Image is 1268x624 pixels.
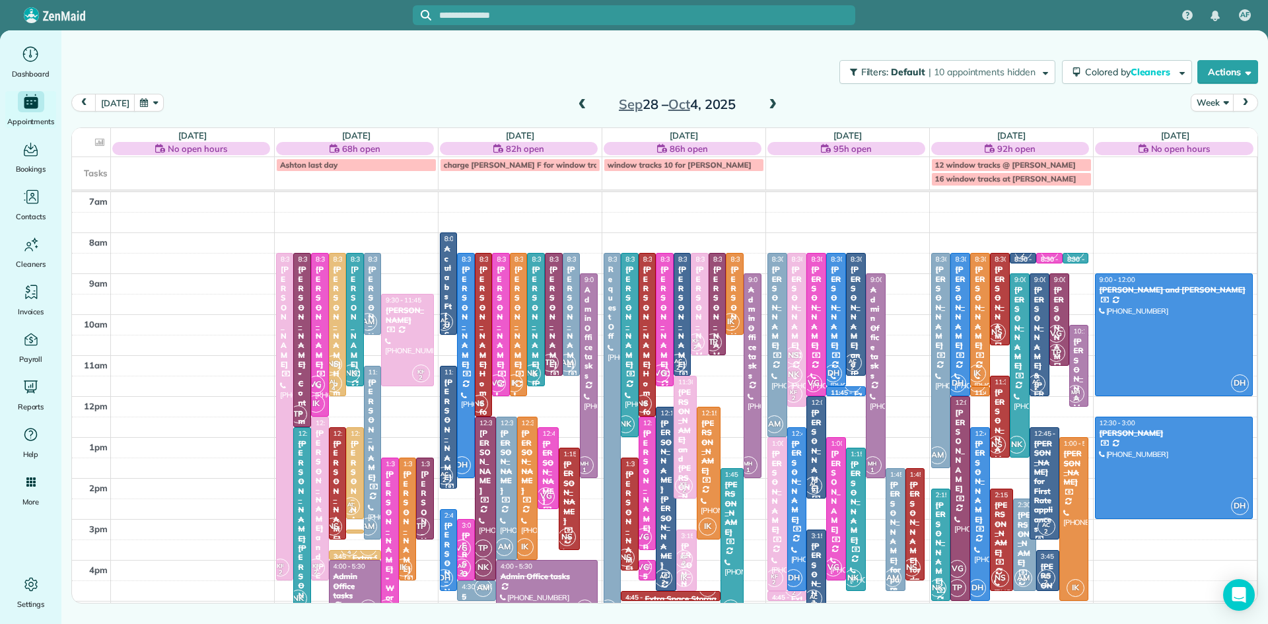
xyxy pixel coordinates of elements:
[369,368,404,376] span: 11:15 - 3:30
[810,408,822,493] div: [PERSON_NAME]
[558,354,576,372] span: AM
[444,368,480,376] span: 11:15 - 2:15
[1018,501,1049,509] span: 2:30 - 4:45
[368,378,378,482] div: [PERSON_NAME]
[495,538,513,556] span: AM
[701,419,716,475] div: [PERSON_NAME]
[537,487,555,505] span: VG
[955,255,991,263] span: 8:30 - 12:00
[523,364,541,382] span: NK
[479,419,515,427] span: 12:30 - 4:30
[462,521,493,530] span: 3:00 - 4:30
[903,559,921,576] span: NS
[824,364,842,382] span: DH
[359,313,377,331] span: AM
[505,374,523,392] span: IK
[785,347,802,364] span: NS
[935,160,1076,170] span: 12 window tracks @ [PERSON_NAME]
[811,532,843,540] span: 3:15 - 5:15
[497,255,532,263] span: 8:30 - 12:00
[436,321,452,333] small: 2
[748,285,757,380] div: Admin Office tasks
[1197,60,1258,84] button: Actions
[968,364,986,382] span: IK
[935,265,947,350] div: [PERSON_NAME]
[563,450,595,458] span: 1:15 - 3:45
[1233,94,1258,112] button: next
[19,353,43,366] span: Payroll
[16,210,46,223] span: Contacts
[532,255,567,263] span: 8:30 - 11:45
[850,265,862,455] div: [PERSON_NAME] and [PERSON_NAME]
[851,450,882,458] span: 1:15 - 4:45
[791,439,803,524] div: [PERSON_NAME]
[324,518,342,536] span: NS
[496,265,506,369] div: [PERSON_NAME]
[333,439,343,543] div: [PERSON_NAME]
[988,436,1006,454] span: NS
[929,446,946,464] span: AM
[845,362,861,374] small: 2
[514,265,524,369] div: [PERSON_NAME]
[567,255,603,263] span: 8:30 - 11:30
[316,255,351,263] span: 8:30 - 12:30
[988,324,1006,341] span: NS
[792,429,828,438] span: 12:45 - 4:45
[811,398,847,407] span: 12:00 - 2:30
[890,470,922,479] span: 1:45 - 4:45
[5,234,56,271] a: Cleaners
[713,265,722,369] div: [PERSON_NAME]
[660,409,696,417] span: 12:15 - 4:45
[765,415,783,433] span: AM
[1062,60,1192,84] button: Colored byCleaners
[440,470,448,477] span: AC
[740,464,757,477] small: 1
[833,60,1055,84] a: Filters: Default | 10 appointments hidden
[997,130,1026,141] a: [DATE]
[542,439,555,506] div: [PERSON_NAME]
[1161,130,1189,141] a: [DATE]
[670,130,698,141] a: [DATE]
[461,265,471,369] div: [PERSON_NAME]
[929,66,1036,78] span: | 10 appointments hidden
[772,255,804,263] span: 8:30 - 1:00
[748,275,780,284] span: 9:00 - 2:00
[634,395,652,413] span: NS
[692,337,699,344] span: KF
[342,130,370,141] a: [DATE]
[453,539,471,557] span: VG
[1034,275,1070,284] span: 9:00 - 12:00
[652,364,670,382] span: VG
[421,10,431,20] svg: Focus search
[1017,510,1032,567] div: [PERSON_NAME]
[18,305,44,318] span: Invoices
[359,518,377,536] span: AM
[563,460,576,526] div: [PERSON_NAME]
[792,255,828,263] span: 8:30 - 12:15
[1034,439,1055,534] div: [PERSON_NAME] for First Rate appliances
[462,255,493,263] span: 8:30 - 2:00
[298,255,334,263] span: 8:30 - 12:45
[660,265,670,369] div: [PERSON_NAME]
[660,255,696,263] span: 8:30 - 11:45
[558,528,576,546] span: NS
[549,265,559,369] div: [PERSON_NAME]
[830,265,842,350] div: [PERSON_NAME]
[994,501,1009,557] div: [PERSON_NAME]
[549,255,585,263] span: 8:30 - 11:30
[277,562,284,569] span: KF
[1042,521,1050,528] span: AC
[713,255,749,263] span: 8:30 - 11:00
[297,265,307,531] div: [PERSON_NAME] - Contempro Dance Theatre
[676,485,692,497] small: 2
[619,96,643,112] span: Sep
[350,265,360,369] div: [PERSON_NAME]
[5,186,56,223] a: Contacts
[1131,66,1173,78] span: Cleaners
[1015,249,1032,261] small: 2
[280,160,337,170] span: Ashton last day
[868,460,877,467] span: MH
[948,374,966,392] span: DH
[330,378,337,385] span: AL
[830,449,842,534] div: [PERSON_NAME]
